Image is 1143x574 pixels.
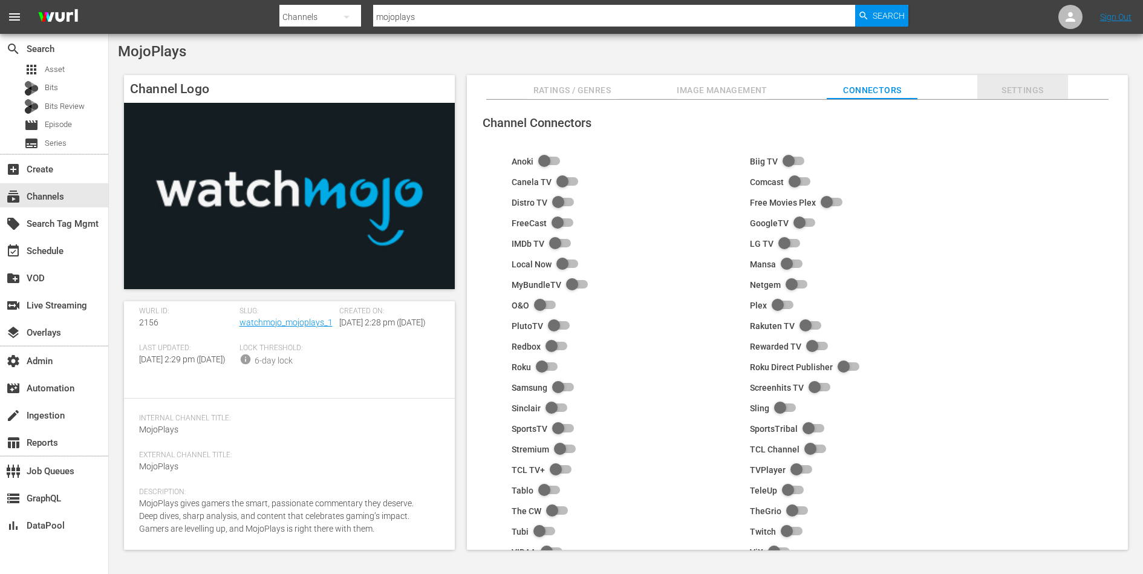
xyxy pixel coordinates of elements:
div: TheGrio [750,506,781,516]
div: Distro TV [512,198,547,207]
div: MyBundleTV [512,280,561,290]
span: GraphQL [6,491,21,506]
span: Asset [24,62,39,77]
span: Slug: [239,307,334,316]
span: Bits [45,82,58,94]
div: SportsTV [512,424,547,434]
span: Reports [6,435,21,450]
span: Channel Connectors [483,116,591,130]
div: Rewarded TV [750,342,801,351]
span: Bits Review [45,100,85,113]
span: Search Tag Mgmt [6,217,21,231]
div: Redbox [512,342,541,351]
div: Rakuten TV [750,321,795,331]
span: External Channel Title: [139,451,434,460]
div: Tubi [512,527,529,536]
h4: Channel Logo [124,75,455,103]
div: GoogleTV [750,218,789,228]
div: The CW [512,506,541,516]
div: IMDb TV [512,239,544,249]
img: ans4CAIJ8jUAAAAAAAAAAAAAAAAAAAAAAAAgQb4GAAAAAAAAAAAAAAAAAAAAAAAAJMjXAAAAAAAAAAAAAAAAAAAAAAAAgAT5G... [29,3,87,31]
span: Asset [45,64,65,76]
div: TeleUp [750,486,777,495]
div: VIDAA [512,547,536,557]
div: TCL TV+ [512,465,545,475]
div: Plex [750,301,767,310]
span: Admin [6,354,21,368]
span: Channels [6,189,21,204]
span: Automation [6,381,21,396]
span: Description: [139,488,434,497]
span: Created On: [339,307,434,316]
div: Stremium [512,445,549,454]
div: Bits [24,81,39,96]
span: Wurl ID: [139,307,233,316]
span: Create [6,162,21,177]
div: TVPlayer [750,465,786,475]
div: FreeCast [512,218,547,228]
span: [DATE] 2:28 pm ([DATE]) [339,318,426,327]
div: Netgem [750,280,781,290]
div: Comcast [750,177,784,187]
span: Job Queues [6,464,21,478]
img: MojoPlays [124,103,455,289]
div: PlutoTV [512,321,543,331]
span: Search [6,42,21,56]
span: Lock Threshold: [239,344,334,353]
span: Live Streaming [6,298,21,313]
div: 6-day lock [255,354,293,367]
div: Tablo [512,486,533,495]
span: Series [45,137,67,149]
a: watchmojo_mojoplays_1 [239,318,333,327]
div: ViX [750,547,763,557]
div: TCL Channel [750,445,799,454]
span: Series [24,136,39,151]
div: LG TV [750,239,773,249]
span: Schedule [6,244,21,258]
span: MojoPlays [139,425,178,434]
span: Episode [24,118,39,132]
div: Canela TV [512,177,552,187]
span: info [239,353,252,365]
div: Sinclair [512,403,541,413]
div: Roku [512,362,531,372]
span: 2156 [139,318,158,327]
div: Twitch [750,527,776,536]
div: Free Movies Plex [750,198,816,207]
button: Search [855,5,908,27]
a: Sign Out [1100,12,1132,22]
span: MojoPlays gives gamers the smart, passionate commentary they deserve. Deep dives, sharp analysis,... [139,498,414,533]
span: [DATE] 2:29 pm ([DATE]) [139,354,226,364]
div: Anoki [512,157,533,166]
span: Overlays [6,325,21,340]
span: Image Management [677,83,767,98]
span: menu [7,10,22,24]
div: Samsung [512,383,547,393]
span: MojoPlays [118,43,186,60]
span: Ingestion [6,408,21,423]
span: Ratings / Genres [527,83,617,98]
div: Screenhits TV [750,383,804,393]
div: Local Now [512,259,552,269]
div: Mansa [750,259,776,269]
span: Internal Channel Title: [139,414,434,423]
span: Last Updated: [139,344,233,353]
div: Bits Review [24,99,39,114]
div: Sling [750,403,769,413]
span: Episode [45,119,72,131]
span: Settings [977,83,1068,98]
span: MojoPlays [139,461,178,471]
div: O&O [512,301,529,310]
span: Connectors [827,83,917,98]
div: SportsTribal [750,424,798,434]
div: Roku Direct Publisher [750,362,833,372]
span: VOD [6,271,21,285]
div: Biig TV [750,157,778,166]
span: DataPool [6,518,21,533]
span: Search [873,5,905,27]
